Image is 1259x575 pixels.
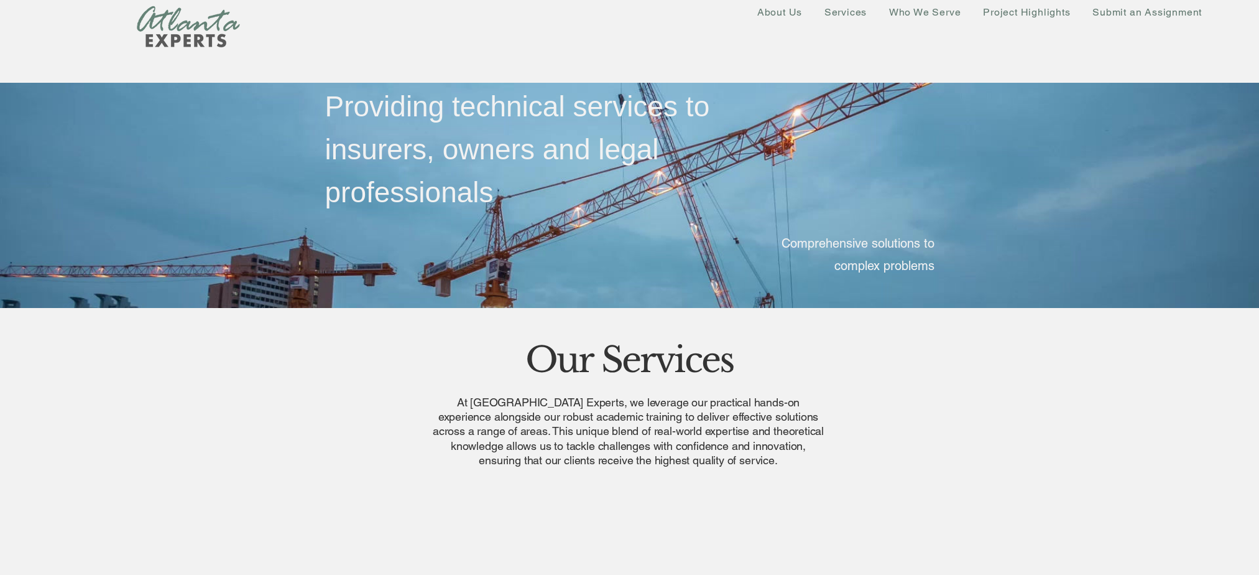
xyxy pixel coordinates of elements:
[782,236,934,273] span: Comprehensive solutions to complex problems
[1092,6,1202,18] span: Submit an Assignment
[757,6,802,18] span: About Us
[983,6,1070,18] span: Project Highlights
[824,6,867,18] span: Services
[137,6,240,48] img: New Logo Transparent Background_edited.png
[325,90,710,208] span: Providing technical services to insurers, owners and legal professionals
[889,6,961,18] span: Who We Serve
[525,339,733,381] span: Our Services
[433,396,824,467] span: At [GEOGRAPHIC_DATA] Experts, we leverage our practical hands-on experience alongside our robust ...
